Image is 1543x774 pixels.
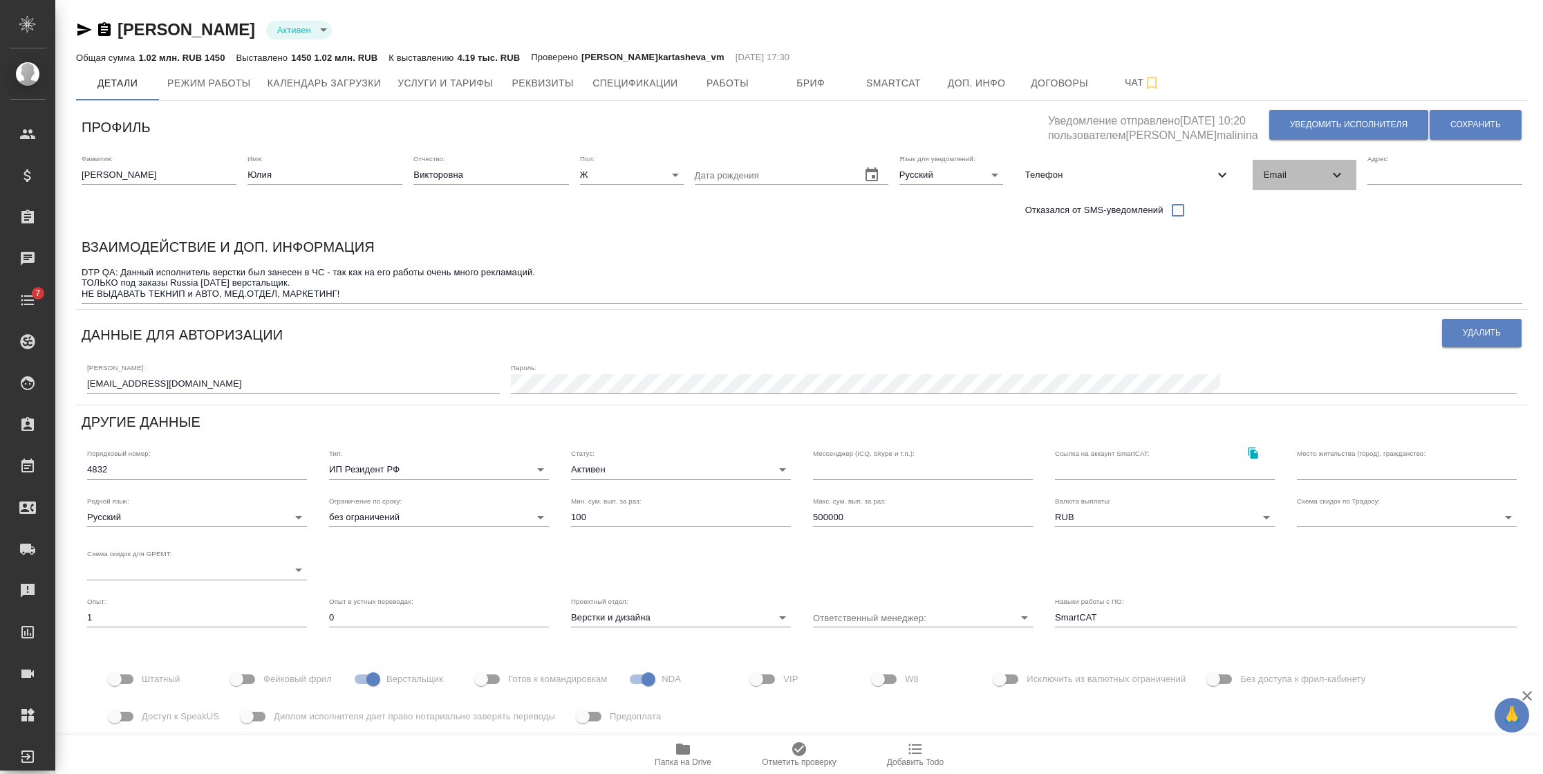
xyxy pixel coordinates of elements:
button: Скопировать ссылку [96,21,113,38]
label: Адрес: [1367,155,1389,162]
label: Опыт в устных переводах: [329,598,413,605]
label: Язык для уведомлений: [899,155,975,162]
p: 1.02 млн. RUB [314,53,377,63]
span: Реквизиты [509,75,576,92]
button: Сохранить [1430,110,1522,140]
span: NDA [662,672,681,686]
span: VIP [783,672,798,686]
span: Удалить [1463,327,1501,339]
label: Фамилия: [82,155,113,162]
span: Отметить проверку [762,757,836,767]
h6: Другие данные [82,411,200,433]
span: Чат [1110,74,1176,91]
span: Папка на Drive [655,757,711,767]
span: Диплом исполнителя дает право нотариально заверять переводы [274,710,555,724]
span: Спецификации [592,75,677,92]
span: Готов к командировкам [508,672,607,686]
span: Доступ к SpeakUS [142,710,219,724]
p: 1450 [205,53,225,63]
label: Опыт: [87,598,106,605]
span: Email [1264,168,1329,182]
div: ИП Резидент РФ [329,460,549,479]
a: 7 [3,283,52,317]
h6: Профиль [82,116,151,138]
label: Мин. сум. вып. за раз: [571,497,642,504]
label: Имя: [247,155,263,162]
p: К выставлению [389,53,457,63]
label: Родной язык: [87,497,129,504]
span: Режим работы [167,75,251,92]
label: Статус: [571,450,595,457]
div: Телефон [1014,160,1242,190]
span: Доп. инфо [944,75,1010,92]
label: Пол: [580,155,595,162]
button: 🙏 [1495,698,1529,732]
label: Мессенджер (ICQ, Skype и т.п.): [813,450,915,457]
label: Макс. сум. вып. за раз: [813,497,886,504]
span: 7 [27,286,48,300]
button: Отметить проверку [741,735,857,774]
div: Русский [87,508,307,527]
div: Ж [580,165,684,185]
button: Активен [273,24,315,36]
textarea: DTP QA: Данный исполнитель верстки был занесен в ЧС - так как на его работы очень много рекламаци... [82,267,1522,299]
label: Пароль: [511,364,536,371]
label: Схема скидок по Традосу: [1297,497,1380,504]
label: Навыки работы с ПО: [1055,598,1124,605]
button: Open [1015,608,1034,627]
p: [PERSON_NAME]kartasheva_vm [581,50,724,64]
label: Тип: [329,450,342,457]
svg: Подписаться [1143,75,1160,91]
span: Добавить Todo [887,757,944,767]
span: Договоры [1027,75,1093,92]
button: Папка на Drive [625,735,741,774]
div: Активен [266,21,332,39]
p: Выставлено [236,53,292,63]
label: Схема скидок для GPEMT: [87,551,172,558]
label: Место жительства (город), гражданство: [1297,450,1425,457]
span: Сохранить [1450,119,1501,131]
button: Уведомить исполнителя [1269,110,1428,140]
span: Верстальщик [386,672,443,686]
h6: Данные для авторизации [82,324,283,346]
button: Скопировать ссылку [1239,439,1267,467]
a: [PERSON_NAME] [118,20,255,39]
div: Email [1253,160,1356,190]
h5: Уведомление отправлено [DATE] 10:20 пользователем [PERSON_NAME]malinina [1048,107,1269,143]
span: Штатный [142,672,180,686]
span: Телефон [1025,168,1214,182]
span: Предоплата [610,710,661,724]
p: 1.02 млн. RUB [138,53,205,63]
label: Ограничение по сроку: [329,497,402,504]
span: Отказался от SMS-уведомлений [1025,203,1163,217]
label: Отчество: [413,155,445,162]
h6: Взаимодействие и доп. информация [82,236,375,258]
label: Порядковый номер: [87,450,150,457]
p: 4.19 тыс. RUB [457,53,520,63]
label: [PERSON_NAME]: [87,364,145,371]
span: Фейковый фрил [263,672,332,686]
label: Проектный отдел: [571,598,628,605]
span: Уведомить исполнителя [1290,119,1408,131]
span: Календарь загрузки [268,75,382,92]
label: Ссылка на аккаунт SmartCAT: [1055,450,1150,457]
span: Исключить из валютных ограничений [1027,672,1186,686]
div: RUB [1055,508,1275,527]
div: Русский [899,165,1003,185]
span: Smartcat [861,75,927,92]
button: Удалить [1442,319,1522,347]
span: Работы [695,75,761,92]
div: Активен [571,460,791,479]
button: Open [773,608,792,627]
button: Добавить Todo [857,735,973,774]
span: W8 [905,672,919,686]
span: Без доступа к фрил-кабинету [1240,672,1365,686]
div: без ограничений [329,508,549,527]
button: Скопировать ссылку для ЯМессенджера [76,21,93,38]
span: Услуги и тарифы [398,75,493,92]
span: Детали [84,75,151,92]
p: [DATE] 17:30 [736,50,790,64]
span: 🙏 [1500,701,1524,730]
label: Валюта выплаты: [1055,497,1111,504]
p: Общая сумма [76,53,138,63]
